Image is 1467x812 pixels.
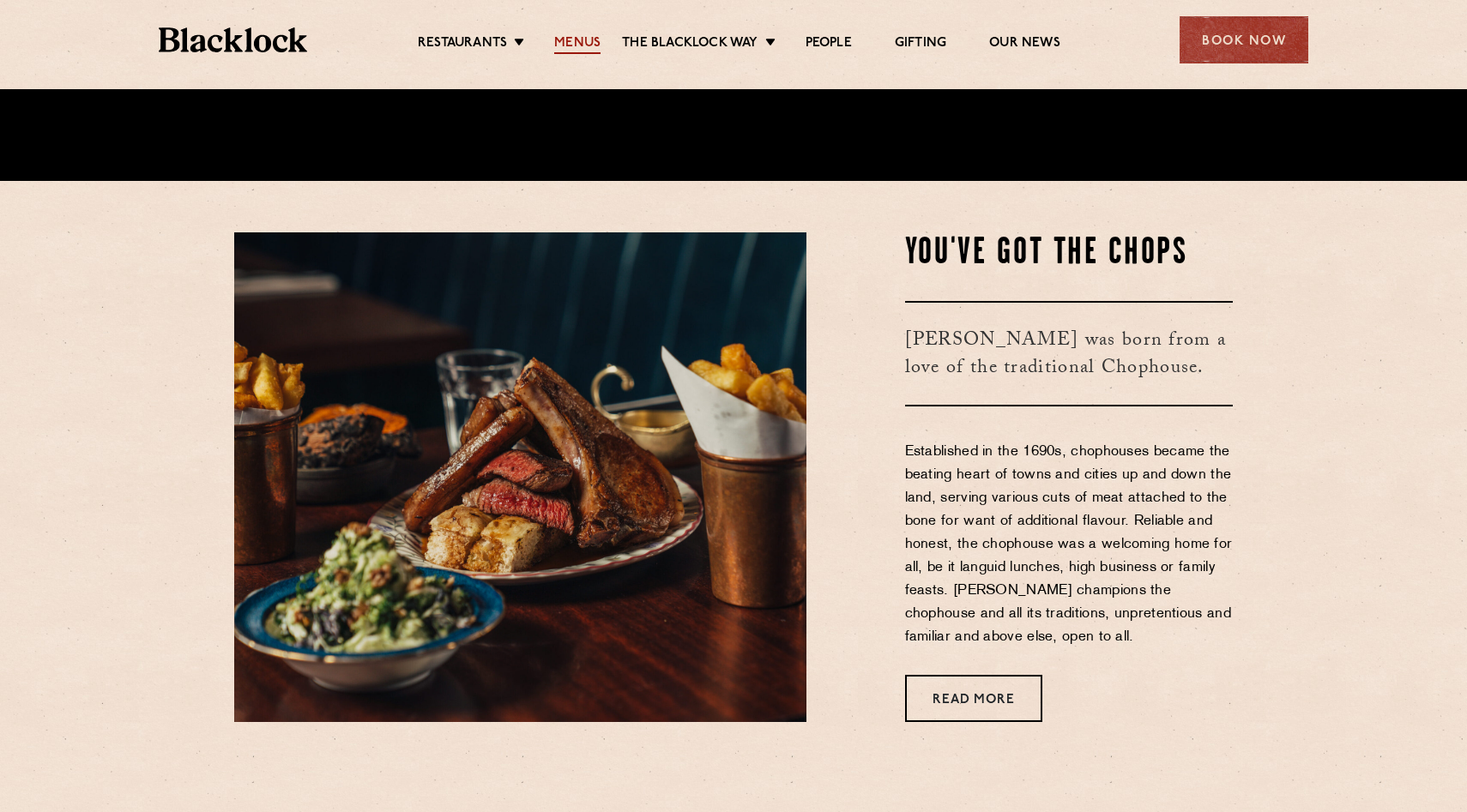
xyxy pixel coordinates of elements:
a: Gifting [895,35,946,54]
a: Restaurants [418,35,507,54]
img: BL_Textured_Logo-footer-cropped.svg [159,27,307,52]
div: Book Now [1180,16,1308,63]
h3: [PERSON_NAME] was born from a love of the traditional Chophouse. [905,301,1234,406]
p: Established in the 1690s, chophouses became the beating heart of towns and cities up and down the... [905,441,1234,649]
a: Menus [554,35,601,54]
a: Read More [905,675,1042,722]
h2: You've Got The Chops [905,232,1234,275]
a: Our News [989,35,1060,54]
img: May25-Blacklock-AllIn-00417-scaled-e1752246198448.jpg [234,232,806,722]
a: People [806,35,852,54]
a: The Blacklock Way [622,35,758,54]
